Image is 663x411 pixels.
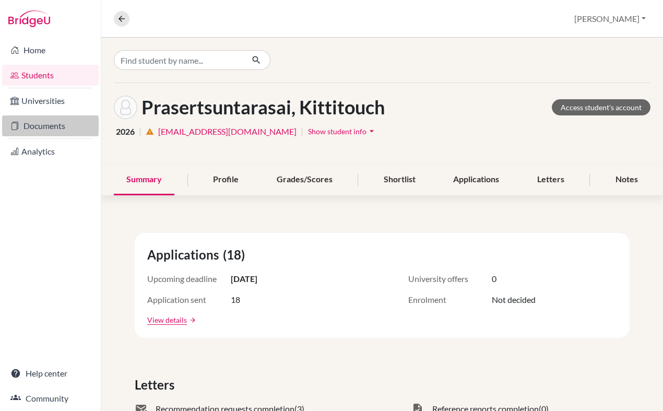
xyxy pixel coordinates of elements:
span: Show student info [308,127,366,136]
span: | [139,125,141,138]
a: Students [2,65,99,86]
span: Application sent [147,293,231,306]
button: [PERSON_NAME] [570,9,650,29]
div: Letters [525,165,577,195]
a: Community [2,388,99,409]
span: Upcoming deadline [147,273,231,285]
a: Analytics [2,141,99,162]
div: Profile [200,165,251,195]
a: [EMAIL_ADDRESS][DOMAIN_NAME] [158,125,297,138]
a: Home [2,40,99,61]
a: Help center [2,363,99,384]
div: Notes [603,165,650,195]
img: Bridge-U [8,10,50,27]
span: 18 [231,293,240,306]
h1: Prasertsuntarasai, Kittitouch [141,96,385,119]
a: arrow_forward [187,316,196,324]
span: 0 [492,273,496,285]
span: [DATE] [231,273,257,285]
img: Kittitouch Prasertsuntarasai's avatar [114,96,137,119]
a: Documents [2,115,99,136]
span: Enrolment [408,293,492,306]
div: Summary [114,165,174,195]
div: Shortlist [371,165,428,195]
span: (18) [223,245,249,264]
span: Letters [135,375,179,394]
div: Applications [441,165,512,195]
span: Not decided [492,293,536,306]
i: warning [146,127,154,136]
span: Applications [147,245,223,264]
span: | [301,125,303,138]
span: University offers [408,273,492,285]
a: Access student's account [552,99,650,115]
i: arrow_drop_down [366,126,377,136]
a: Universities [2,90,99,111]
div: Grades/Scores [264,165,345,195]
button: Show student infoarrow_drop_down [307,123,377,139]
a: View details [147,314,187,325]
span: 2026 [116,125,135,138]
input: Find student by name... [114,50,243,70]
